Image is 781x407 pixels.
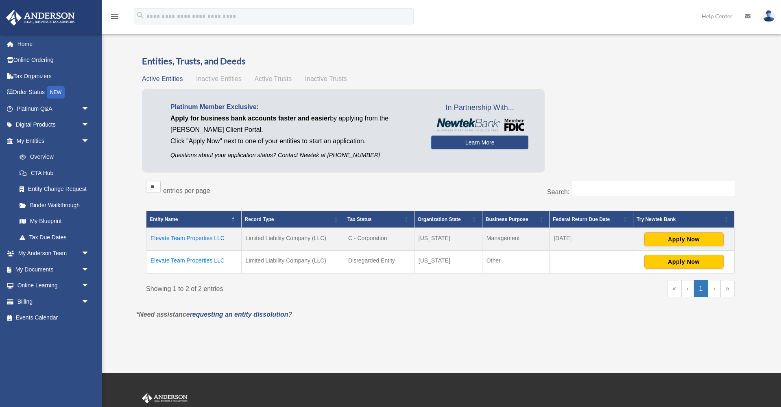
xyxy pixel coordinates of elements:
[708,280,720,297] a: Next
[170,150,419,160] p: Questions about your application status? Contact Newtek at [PHONE_NUMBER]
[146,280,434,295] div: Showing 1 to 2 of 2 entries
[414,250,482,273] td: [US_STATE]
[196,75,242,82] span: Inactive Entities
[142,75,183,82] span: Active Entities
[431,136,528,149] a: Learn More
[6,101,102,117] a: Platinum Q&Aarrow_drop_down
[6,68,102,84] a: Tax Organizers
[190,311,288,318] a: requesting an entity dissolution
[81,278,98,294] span: arrow_drop_down
[637,214,722,224] div: Try Newtek Bank
[81,117,98,133] span: arrow_drop_down
[644,255,724,269] button: Apply Now
[11,213,98,230] a: My Blueprint
[110,11,120,21] i: menu
[633,211,735,228] th: Try Newtek Bank : Activate to sort
[550,228,633,251] td: [DATE]
[170,101,419,113] p: Platinum Member Exclusive:
[47,86,65,98] div: NEW
[720,280,735,297] a: Last
[110,14,120,21] a: menu
[344,211,414,228] th: Tax Status: Activate to sort
[414,211,482,228] th: Organization State: Activate to sort
[344,228,414,251] td: C - Corporation
[150,217,178,222] span: Entity Name
[170,136,419,147] p: Click "Apply Now" next to one of your entities to start an application.
[486,217,528,222] span: Business Purpose
[667,280,681,297] a: First
[81,245,98,262] span: arrow_drop_down
[6,310,102,326] a: Events Calendar
[482,211,549,228] th: Business Purpose: Activate to sort
[136,11,145,20] i: search
[241,250,344,273] td: Limited Liability Company (LLC)
[11,165,98,181] a: CTA Hub
[344,250,414,273] td: Disregarded Entity
[6,52,102,68] a: Online Ordering
[81,133,98,149] span: arrow_drop_down
[142,55,739,68] h3: Entities, Trusts, and Deeds
[547,188,569,195] label: Search:
[553,217,610,222] span: Federal Return Due Date
[763,10,775,22] img: User Pic
[431,101,528,114] span: In Partnership With...
[482,228,549,251] td: Management
[694,280,708,297] a: 1
[81,293,98,310] span: arrow_drop_down
[255,75,292,82] span: Active Trusts
[136,311,292,318] em: *Need assistance ?
[6,278,102,294] a: Online Learningarrow_drop_down
[146,211,242,228] th: Entity Name: Activate to invert sorting
[11,181,98,197] a: Entity Change Request
[414,228,482,251] td: [US_STATE]
[681,280,694,297] a: Previous
[146,250,242,273] td: Elevate Team Properties LLC
[163,187,210,194] label: entries per page
[241,228,344,251] td: Limited Liability Company (LLC)
[305,75,347,82] span: Inactive Trusts
[170,113,419,136] p: by applying from the [PERSON_NAME] Client Portal.
[81,101,98,117] span: arrow_drop_down
[6,293,102,310] a: Billingarrow_drop_down
[245,217,274,222] span: Record Type
[146,228,242,251] td: Elevate Team Properties LLC
[6,84,102,101] a: Order StatusNEW
[6,245,102,262] a: My Anderson Teamarrow_drop_down
[435,118,524,131] img: NewtekBankLogoSM.png
[140,393,189,404] img: Anderson Advisors Platinum Portal
[4,10,77,26] img: Anderson Advisors Platinum Portal
[11,229,98,245] a: Tax Due Dates
[11,149,94,165] a: Overview
[6,133,98,149] a: My Entitiesarrow_drop_down
[81,261,98,278] span: arrow_drop_down
[347,217,372,222] span: Tax Status
[241,211,344,228] th: Record Type: Activate to sort
[644,232,724,246] button: Apply Now
[6,117,102,133] a: Digital Productsarrow_drop_down
[170,115,330,122] span: Apply for business bank accounts faster and easier
[418,217,461,222] span: Organization State
[482,250,549,273] td: Other
[550,211,633,228] th: Federal Return Due Date: Activate to sort
[6,36,102,52] a: Home
[11,197,98,213] a: Binder Walkthrough
[6,261,102,278] a: My Documentsarrow_drop_down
